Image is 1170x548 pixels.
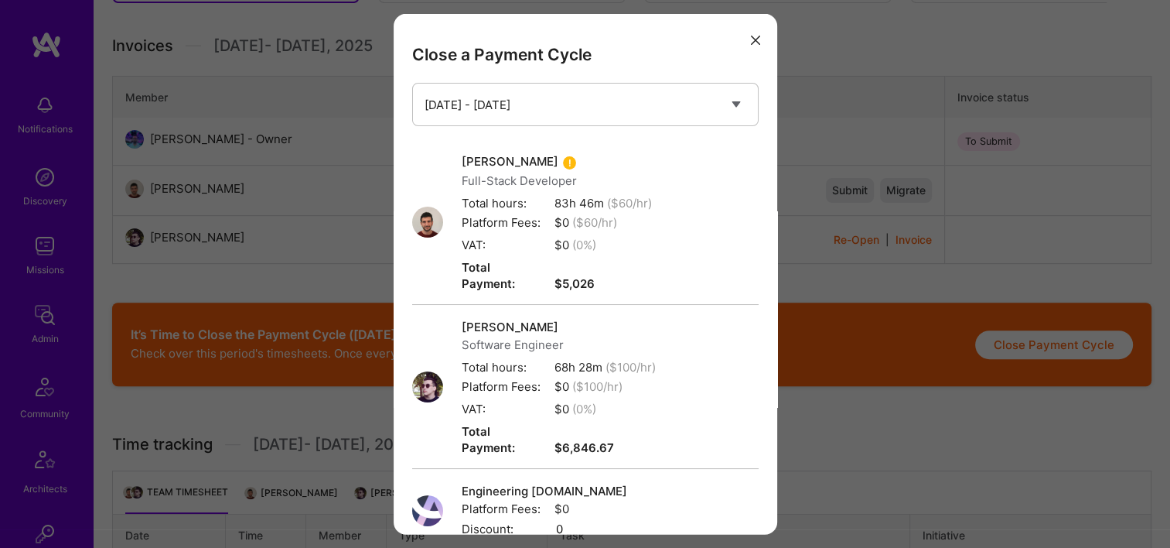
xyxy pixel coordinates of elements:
span: Total Payment: [462,259,545,291]
span: [PERSON_NAME] [462,153,652,170]
span: Software Engineer [462,336,656,352]
span: 83h 46m [462,194,652,211]
span: ($ 60 /hr) [607,195,652,210]
span: $ 0 [462,214,652,230]
span: 68h 28m [462,358,656,375]
span: ( 0 %) [572,237,596,252]
span: Total hours: [462,358,545,375]
span: Engineering [DOMAIN_NAME] [462,482,743,498]
span: ($ 60 /hr) [572,214,617,229]
h3: Close a Payment Cycle [412,45,759,64]
span: ($ 100 /hr) [572,378,623,393]
span: Platform Fees: [462,214,545,230]
span: $0 [462,236,652,252]
span: VAT: [462,400,545,416]
span: Full-Stack Developer [462,172,652,188]
span: Discount: [462,520,545,536]
img: User Avatar [412,372,443,402]
span: $0 [462,500,743,516]
span: Total hours: [462,194,545,211]
img: User Avatar [412,207,443,238]
span: Total Payment: [462,423,545,455]
span: ( 0 %) [572,401,596,416]
span: Platform Fees: [462,500,545,516]
span: [PERSON_NAME] [462,318,656,334]
img: User Avatar [412,495,443,526]
span: ! [563,156,576,169]
i: icon Close [751,35,760,44]
span: $0 [462,400,656,416]
strong: $5,026 [462,276,595,290]
span: Platform Fees: [462,378,545,394]
div: modal [394,14,777,535]
span: ($ 100 /hr) [605,359,656,374]
strong: $6,846.67 [462,440,614,454]
span: VAT: [462,236,545,252]
span: $ 0 [462,378,656,394]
